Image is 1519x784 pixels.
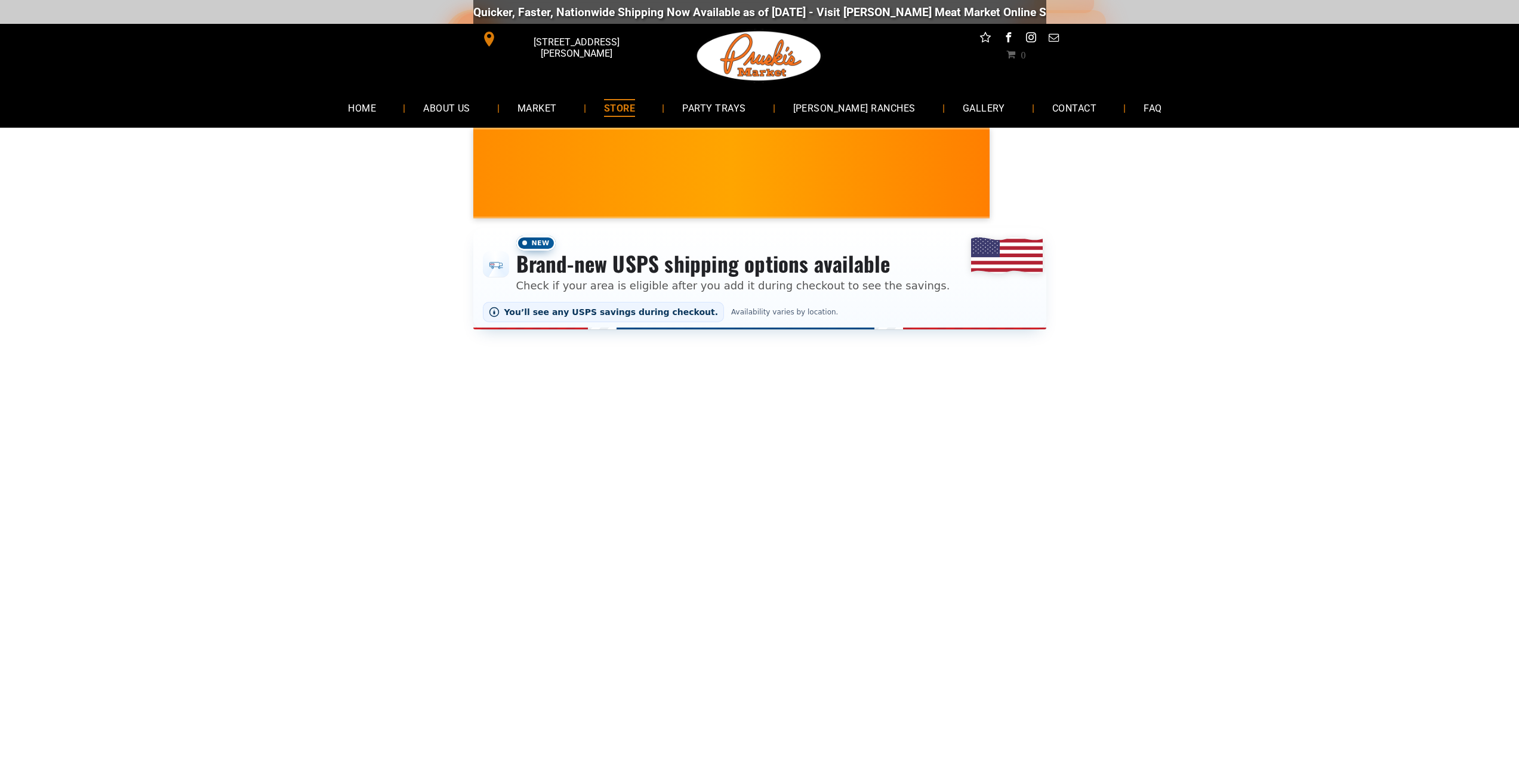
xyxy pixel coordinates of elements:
a: instagram [1023,30,1039,48]
a: Social network [978,30,993,48]
a: STORE [586,92,653,124]
a: CONTACT [1034,92,1114,124]
div: Shipping options announcement [473,228,1046,329]
span: 0 [1021,50,1025,59]
span: [STREET_ADDRESS][PERSON_NAME] [499,30,653,65]
a: email [1046,30,1061,48]
a: MARKET [500,92,575,124]
img: Pruski-s+Market+HQ+Logo2-1920w.png [695,24,824,88]
a: [STREET_ADDRESS][PERSON_NAME] [473,30,656,48]
a: facebook [1000,30,1016,48]
div: Quicker, Faster, Nationwide Shipping Now Available as of [DATE] - Visit [PERSON_NAME] Meat Market... [467,5,1190,19]
a: GALLERY [945,92,1023,124]
a: FAQ [1126,92,1179,124]
span: [PERSON_NAME] MARKET [981,181,1215,200]
a: PARTY TRAYS [664,92,763,124]
span: Availability varies by location. [729,308,840,316]
a: HOME [330,92,394,124]
p: Check if your area is eligible after you add it during checkout to see the savings. [516,277,950,294]
span: New [516,236,556,251]
a: [PERSON_NAME] RANCHES [775,92,933,124]
span: You’ll see any USPS savings during checkout. [504,307,719,317]
a: ABOUT US [405,92,488,124]
h3: Brand-new USPS shipping options available [516,251,950,277]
